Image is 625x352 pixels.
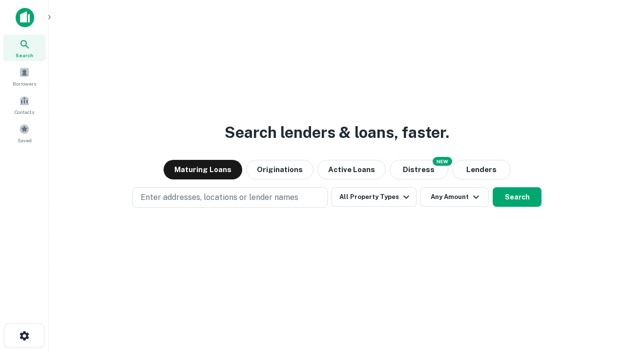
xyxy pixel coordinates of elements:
[15,108,34,116] span: Contacts
[493,187,542,207] button: Search
[141,192,298,203] p: Enter addresses, locations or lender names
[3,35,46,61] a: Search
[390,160,448,179] button: Search distressed loans with lien and other non-mortgage details.
[433,157,452,166] div: NEW
[3,120,46,146] a: Saved
[132,187,328,208] button: Enter addresses, locations or lender names
[225,121,449,144] h3: Search lenders & loans, faster.
[13,80,36,88] span: Borrowers
[164,160,242,179] button: Maturing Loans
[246,160,313,179] button: Originations
[576,242,625,289] iframe: Chat Widget
[332,187,417,207] button: All Property Types
[3,91,46,118] a: Contacts
[420,187,489,207] button: Any Amount
[16,8,34,27] img: capitalize-icon.png
[18,136,32,144] span: Saved
[16,51,33,59] span: Search
[317,160,386,179] button: Active Loans
[3,63,46,89] a: Borrowers
[452,160,511,179] button: Lenders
